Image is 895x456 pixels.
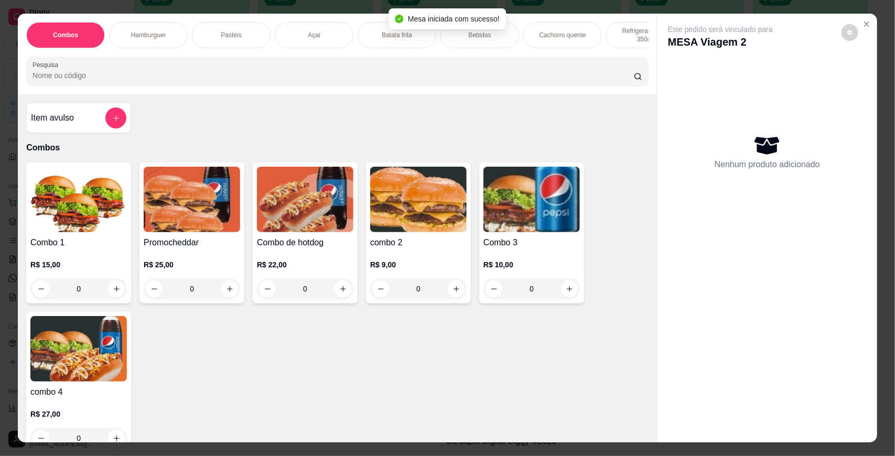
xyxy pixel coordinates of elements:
p: Bebidas [468,31,491,39]
h4: combo 2 [370,236,467,249]
button: add-separate-item [105,107,126,128]
button: decrease-product-quantity [372,280,389,297]
p: R$ 15,00 [30,259,127,270]
button: decrease-product-quantity [259,280,276,297]
p: Combos [53,31,78,39]
input: Pesquisa [33,70,634,81]
h4: combo 4 [30,386,127,398]
button: increase-product-quantity [561,280,578,297]
img: product-image [30,316,127,382]
p: Cachorro quente [539,31,586,39]
button: increase-product-quantity [448,280,465,297]
button: decrease-product-quantity [33,280,49,297]
span: check-circle [395,15,404,23]
button: decrease-product-quantity [486,280,502,297]
img: product-image [144,167,240,232]
span: Mesa iniciada com sucesso! [408,15,500,23]
p: Combos [26,142,649,154]
h4: Combo 1 [30,236,127,249]
img: product-image [30,167,127,232]
img: product-image [370,167,467,232]
p: Nenhum produto adicionado [715,158,820,171]
label: Pesquisa [33,60,62,69]
button: decrease-product-quantity [146,280,163,297]
button: increase-product-quantity [108,430,125,447]
p: Batata frita [382,31,412,39]
p: R$ 25,00 [144,259,240,270]
h4: Combo de hotdog [257,236,353,249]
p: Açai [308,31,320,39]
p: R$ 10,00 [483,259,580,270]
p: R$ 22,00 [257,259,353,270]
h4: Item avulso [31,112,74,124]
button: decrease-product-quantity [842,24,858,41]
p: R$ 9,00 [370,259,467,270]
p: Hamburguer [131,31,166,39]
h4: Combo 3 [483,236,580,249]
button: increase-product-quantity [335,280,351,297]
h4: Promocheddar [144,236,240,249]
p: Este pedido será vinculado para [668,24,773,35]
button: Close [858,16,875,32]
button: increase-product-quantity [108,280,125,297]
p: Refrigerante lata 350ml [615,27,676,44]
p: Pastéis [221,31,241,39]
button: increase-product-quantity [221,280,238,297]
img: product-image [483,167,580,232]
p: MESA Viagem 2 [668,35,773,49]
p: R$ 27,00 [30,409,127,419]
button: decrease-product-quantity [33,430,49,447]
img: product-image [257,167,353,232]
